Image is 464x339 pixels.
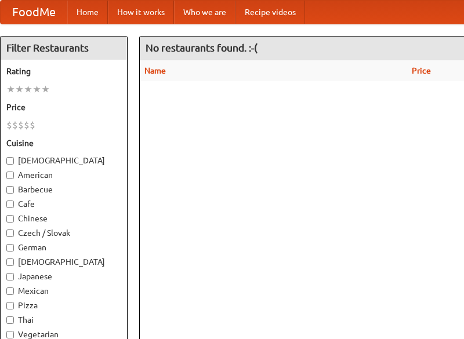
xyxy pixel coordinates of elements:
input: Chinese [6,215,14,223]
label: Mexican [6,285,121,297]
input: Thai [6,316,14,324]
li: $ [12,119,18,132]
input: Czech / Slovak [6,229,14,237]
h4: Filter Restaurants [1,37,127,60]
a: Who we are [174,1,235,24]
li: $ [30,119,35,132]
input: Mexican [6,287,14,295]
label: American [6,169,121,181]
label: Pizza [6,300,121,311]
label: German [6,242,121,253]
input: [DEMOGRAPHIC_DATA] [6,157,14,165]
input: Cafe [6,201,14,208]
label: [DEMOGRAPHIC_DATA] [6,256,121,268]
h5: Cuisine [6,137,121,149]
li: $ [6,119,12,132]
label: Czech / Slovak [6,227,121,239]
li: ★ [24,83,32,96]
input: American [6,172,14,179]
a: How it works [108,1,174,24]
h5: Price [6,101,121,113]
input: Pizza [6,302,14,309]
input: Japanese [6,273,14,280]
a: Home [67,1,108,24]
a: Name [144,66,166,75]
a: FoodMe [1,1,67,24]
input: [DEMOGRAPHIC_DATA] [6,258,14,266]
input: German [6,244,14,251]
label: Japanese [6,271,121,282]
li: ★ [41,83,50,96]
li: ★ [6,83,15,96]
li: ★ [32,83,41,96]
li: $ [24,119,30,132]
label: Cafe [6,198,121,210]
li: ★ [15,83,24,96]
label: Thai [6,314,121,326]
label: [DEMOGRAPHIC_DATA] [6,155,121,166]
input: Vegetarian [6,331,14,338]
a: Recipe videos [235,1,305,24]
label: Barbecue [6,184,121,195]
a: Price [412,66,431,75]
h5: Rating [6,65,121,77]
input: Barbecue [6,186,14,194]
label: Chinese [6,213,121,224]
ng-pluralize: No restaurants found. :-( [146,42,258,53]
li: $ [18,119,24,132]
